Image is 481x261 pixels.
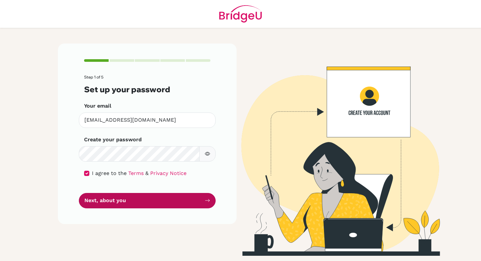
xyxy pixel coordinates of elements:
[150,170,187,176] a: Privacy Notice
[84,85,210,94] h3: Set up your password
[128,170,144,176] a: Terms
[92,170,127,176] span: I agree to the
[145,170,149,176] span: &
[79,113,216,128] input: Insert your email*
[84,75,103,79] span: Step 1 of 5
[84,136,142,144] label: Create your password
[84,102,111,110] label: Your email
[79,193,216,208] button: Next, about you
